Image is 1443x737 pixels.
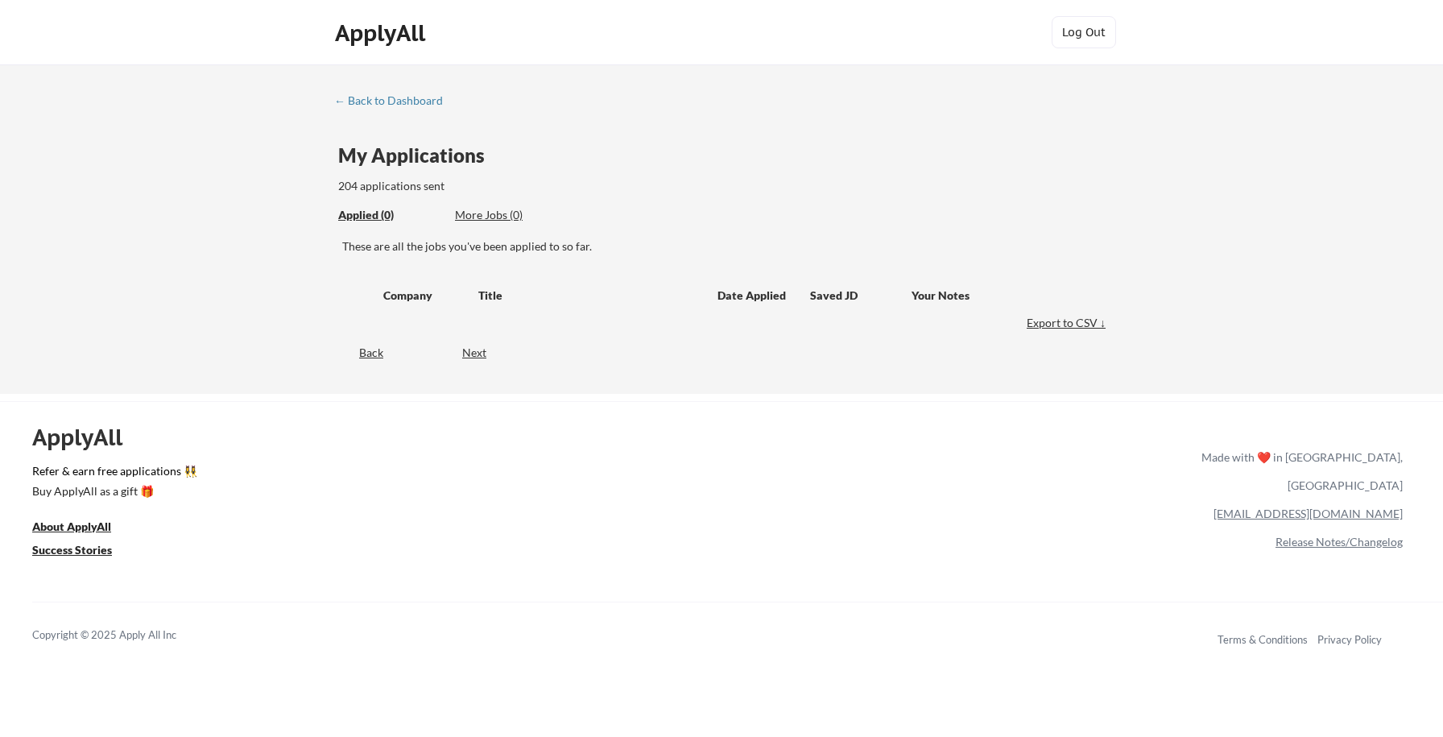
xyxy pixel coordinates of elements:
div: Copyright © 2025 Apply All Inc [32,627,217,644]
a: [EMAIL_ADDRESS][DOMAIN_NAME] [1214,507,1403,520]
a: Buy ApplyAll as a gift 🎁 [32,482,193,503]
div: ApplyAll [32,424,141,451]
a: Refer & earn free applications 👯‍♀️ [32,466,865,482]
div: Company [383,288,464,304]
div: More Jobs (0) [455,207,573,223]
u: Success Stories [32,543,112,557]
div: ApplyAll [335,19,430,47]
div: Back [334,345,383,361]
div: Applied (0) [338,207,443,223]
div: Saved JD [810,280,912,309]
a: ← Back to Dashboard [334,94,455,110]
u: About ApplyAll [32,520,111,533]
div: Buy ApplyAll as a gift 🎁 [32,486,193,497]
div: Export to CSV ↓ [1027,315,1110,331]
div: Title [478,288,702,304]
a: Release Notes/Changelog [1276,535,1403,549]
div: These are all the jobs you've been applied to so far. [338,207,443,224]
a: Success Stories [32,541,134,561]
div: 204 applications sent [338,178,650,194]
a: About ApplyAll [32,518,134,538]
div: Date Applied [717,288,788,304]
div: My Applications [338,146,498,165]
div: These are all the jobs you've been applied to so far. [342,238,1110,255]
div: Made with ❤️ in [GEOGRAPHIC_DATA], [GEOGRAPHIC_DATA] [1195,443,1403,499]
a: Privacy Policy [1317,633,1382,646]
div: ← Back to Dashboard [334,95,455,106]
a: Terms & Conditions [1218,633,1308,646]
div: These are job applications we think you'd be a good fit for, but couldn't apply you to automatica... [455,207,573,224]
div: Next [462,345,505,361]
div: Your Notes [912,288,1095,304]
button: Log Out [1052,16,1116,48]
